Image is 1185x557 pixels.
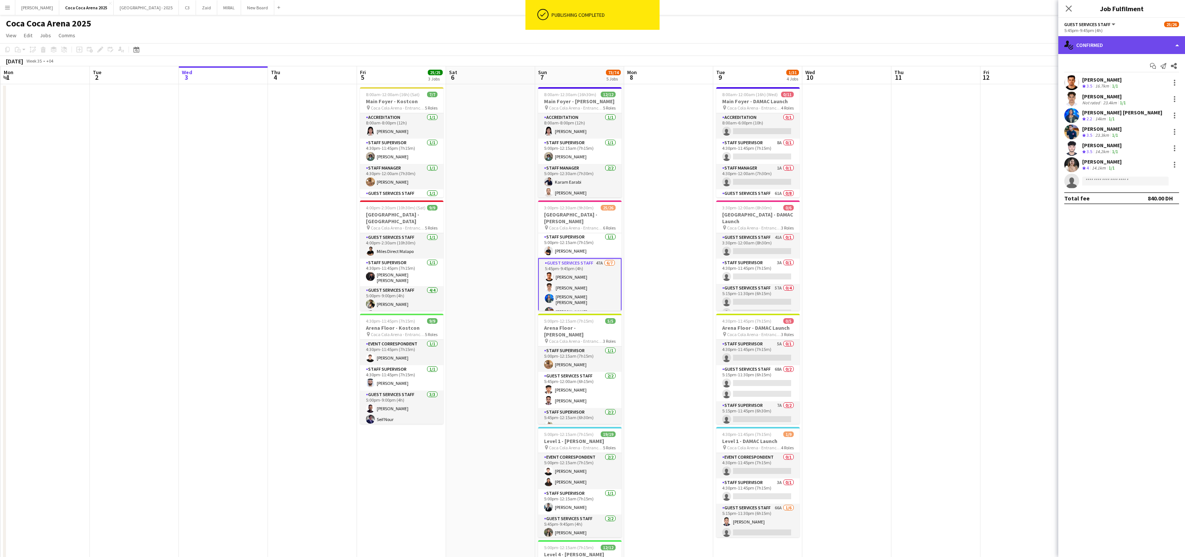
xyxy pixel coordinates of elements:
app-card-role: Staff Supervisor1/14:30pm-11:45pm (7h15m)[PERSON_NAME] [360,365,443,390]
button: New Board [241,0,274,15]
div: [PERSON_NAME] [1082,76,1122,83]
app-job-card: 4:30pm-11:45pm (7h15m)1/9Level 1 - DAMAC Launch Coca Cola Arena - Entrance F4 RolesEvent Correspo... [716,427,800,537]
span: 11 [893,73,904,82]
span: 3.5 [1087,132,1092,138]
a: Edit [21,31,35,40]
app-card-role: Guest Services Staff1/15:00pm-9:00pm (4h) [360,189,443,215]
span: 5 [359,73,366,82]
span: 4 [1087,165,1089,171]
div: 3 Jobs [428,76,442,82]
div: Not rated [1082,100,1102,105]
span: 8:00am-12:30am (16h30m) (Mon) [544,92,601,97]
h3: [GEOGRAPHIC_DATA] - [PERSON_NAME] [538,211,622,225]
span: 4 Roles [781,105,794,111]
app-card-role: Staff Supervisor1/15:00pm-12:15am (7h15m)[PERSON_NAME] [538,346,622,372]
app-job-card: 4:30pm-11:45pm (7h15m)0/5Arena Floor - DAMAC Launch Coca Cola Arena - Entrance F3 RolesStaff Supe... [716,314,800,424]
app-card-role: Guest Services Staff4/45:00pm-9:00pm (4h)[PERSON_NAME] [360,286,443,344]
span: 0/11 [781,92,794,97]
app-skills-label: 1/1 [1112,83,1118,89]
span: 0/6 [783,205,794,211]
span: 5:00pm-12:15am (7h15m) (Mon) [544,431,601,437]
app-card-role: Accreditation0/18:00am-6:00pm (10h) [716,113,800,139]
span: 3 [181,73,192,82]
div: 3:00pm-12:30am (9h30m) (Mon)25/26[GEOGRAPHIC_DATA] - [PERSON_NAME] Coca Cola Arena - Entrance F6 ... [538,200,622,311]
span: Coca Cola Arena - Entrance F [549,338,603,344]
app-job-card: 5:00pm-12:15am (7h15m) (Mon)19/19Level 1 - [PERSON_NAME] Coca Cola Arena - Entrance F5 RolesEvent... [538,427,622,537]
div: 23.4km [1102,100,1118,105]
button: Guest Services Staff [1064,22,1116,27]
span: 6 Roles [603,225,616,231]
h1: Coca Coca Arena 2025 [6,18,91,29]
span: 5 Roles [603,105,616,111]
h3: Main Foyer - [PERSON_NAME] [538,98,622,105]
h3: Job Fulfilment [1058,4,1185,13]
span: 25/26 [1164,22,1179,27]
span: 9/9 [427,205,437,211]
div: [PERSON_NAME] [PERSON_NAME] [1082,109,1162,116]
span: Edit [24,32,32,39]
div: [PERSON_NAME] [1082,158,1122,165]
app-skills-label: 1/1 [1112,132,1118,138]
span: 25/25 [428,70,443,75]
div: 5:00pm-12:15am (7h15m) (Mon)5/5Arena Floor - [PERSON_NAME] Coca Cola Arena - Entrance F3 RolesSta... [538,314,622,424]
app-card-role: Guest Services Staff3/35:00pm-9:00pm (4h)[PERSON_NAME]Seif Nour [360,390,443,437]
h3: Arena Floor - Kostcon [360,325,443,331]
button: Coca Coca Arena 2025 [59,0,114,15]
span: Coca Cola Arena - Entrance F [549,445,603,450]
app-job-card: 8:00am-12:00am (16h) (Sat)7/7Main Foyer - Kostcon Coca Cola Arena - Entrance F5 RolesAccreditatio... [360,87,443,197]
span: 5:00pm-12:15am (7h15m) (Mon) [544,318,605,324]
span: 9/9 [427,318,437,324]
span: 1/31 [786,70,799,75]
span: Coca Cola Arena - Entrance F [727,225,781,231]
span: Mon [627,69,637,76]
span: 3 Roles [781,332,794,337]
div: 4 Jobs [787,76,799,82]
span: 5 Roles [425,225,437,231]
span: 4:30pm-11:45pm (7h15m) [722,431,771,437]
span: 0/5 [783,318,794,324]
span: 8:00am-12:00am (16h) (Sat) [366,92,420,97]
app-card-role: Staff Manager1A0/14:30pm-12:00am (7h30m) [716,164,800,189]
app-card-role: Accreditation1/18:00am-8:00pm (12h)[PERSON_NAME] [538,113,622,139]
h3: Main Foyer - Kostcon [360,98,443,105]
span: 4 Roles [781,445,794,450]
button: C3 [179,0,196,15]
span: 5/5 [605,318,616,324]
h3: Main Foyer - DAMAC Launch [716,98,800,105]
span: 4 [270,73,280,82]
h3: Arena Floor - [PERSON_NAME] [538,325,622,338]
app-card-role: Guest Services Staff68A0/25:15pm-11:30pm (6h15m) [716,365,800,401]
app-card-role: Guest Services Staff2/25:45pm-9:45pm (4h)[PERSON_NAME] [538,515,622,551]
span: Sun [538,69,547,76]
span: Jobs [40,32,51,39]
span: Comms [59,32,75,39]
span: 3:00pm-12:30am (9h30m) (Mon) [544,205,601,211]
span: Fri [983,69,989,76]
span: 5 Roles [425,332,437,337]
a: Jobs [37,31,54,40]
span: 5 Roles [425,105,437,111]
app-job-card: 8:00am-12:00am (16h) (Wed)0/11Main Foyer - DAMAC Launch Coca Cola Arena - Entrance F4 RolesAccred... [716,87,800,197]
span: 4:30pm-11:45pm (7h15m) [366,318,415,324]
div: [PERSON_NAME] [1082,126,1122,132]
app-skills-label: 1/1 [1120,100,1126,105]
span: 9 [715,73,725,82]
app-job-card: 8:00am-12:30am (16h30m) (Mon)12/12Main Foyer - [PERSON_NAME] Coca Cola Arena - Entrance F5 RolesA... [538,87,622,197]
span: 4:30pm-11:45pm (7h15m) [722,318,771,324]
div: 16.7km [1094,83,1110,89]
app-card-role: Event Correspondent2/25:00pm-12:15am (7h15m)[PERSON_NAME][PERSON_NAME] [538,453,622,489]
h3: Arena Floor - DAMAC Launch [716,325,800,331]
span: Coca Cola Arena - Entrance F [727,445,781,450]
div: Total fee [1064,194,1090,202]
span: Coca Cola Arena - Entrance F [371,225,425,231]
span: 2 [92,73,101,82]
span: 3 Roles [603,338,616,344]
app-card-role: Guest Services Staff41A0/13:30pm-12:00am (8h30m) [716,233,800,259]
div: +04 [46,58,53,64]
span: Wed [182,69,192,76]
app-card-role: Staff Supervisor2/25:45pm-12:15am (6h30m)[PERSON_NAME] [538,408,622,444]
